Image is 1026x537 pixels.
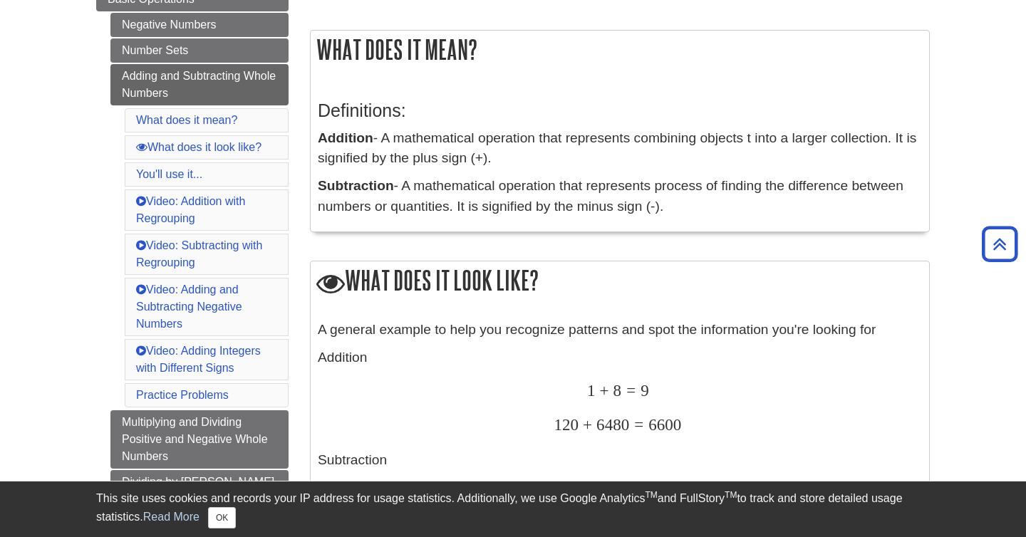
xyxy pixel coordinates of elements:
[110,410,289,469] a: Multiplying and Dividing Positive and Negative Whole Numbers
[318,176,922,217] p: - A mathematical operation that represents process of finding the difference between numbers or q...
[110,38,289,63] a: Number Sets
[645,490,657,500] sup: TM
[725,490,737,500] sup: TM
[592,415,629,434] span: 6480
[318,178,394,193] b: Subtraction
[587,381,596,400] span: 1
[318,100,922,121] h3: Definitions:
[143,511,199,523] a: Read More
[318,130,373,145] b: Addition
[579,415,592,434] span: +
[636,381,649,400] span: 9
[318,128,922,170] p: - A mathematical operation that represents combining objects t into a larger collection. It is si...
[208,507,236,528] button: Close
[311,31,929,68] h2: What does it mean?
[136,141,261,153] a: What does it look like?
[110,13,289,37] a: Negative Numbers
[136,389,229,401] a: Practice Problems
[136,195,245,224] a: Video: Addition with Regrouping
[621,381,636,400] span: =
[136,345,261,374] a: Video: Adding Integers with Different Signs
[110,64,289,105] a: Adding and Subtracting Whole Numbers
[596,381,609,400] span: +
[643,415,681,434] span: 6600
[110,470,289,494] a: Dividing by [PERSON_NAME]
[629,415,643,434] span: =
[96,490,930,528] div: This site uses cookies and records your IP address for usage statistics. Additionally, we use Goo...
[318,320,922,340] p: A general example to help you recognize patterns and spot the information you're looking for
[136,168,202,180] a: You'll use it...
[609,381,622,400] span: 8
[311,261,929,302] h2: What does it look like?
[554,415,579,434] span: 120
[136,114,237,126] a: What does it mean?
[136,283,242,330] a: Video: Adding and Subtracting Negative Numbers
[136,239,262,268] a: Video: Subtracting with Regrouping
[977,234,1022,254] a: Back to Top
